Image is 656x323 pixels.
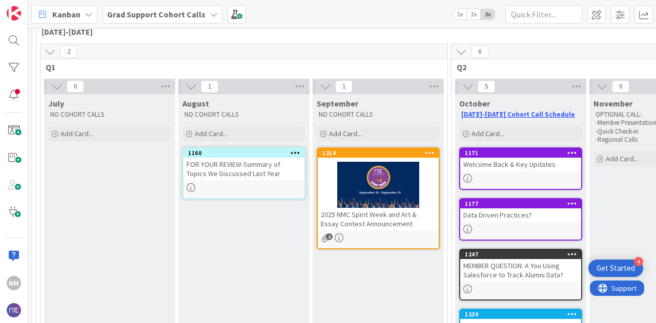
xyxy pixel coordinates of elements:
[471,129,504,138] span: Add Card...
[593,98,632,109] span: November
[460,208,581,222] div: Data Driven Practices?
[453,9,467,19] span: 1x
[46,62,435,72] span: Q1
[184,111,303,119] p: NO COHORT CALLS
[460,199,581,208] div: 1177
[183,148,304,158] div: 1160
[460,250,581,259] div: 1247
[597,263,635,273] div: Get Started
[606,154,639,163] span: Add Card...
[7,6,21,20] img: Visit kanbanzone.com
[460,148,581,171] div: 1171Welcome Back & Key Updates
[461,110,575,119] a: [DATE]-[DATE] Cohort Call Schedule
[460,250,581,282] div: 1247MEMBER QUESTION: A You Using Salesforce to Track Alumni Data?
[50,111,169,119] p: NO COHORT CALLS
[22,2,47,14] span: Support
[60,46,77,58] span: 2
[465,200,581,207] div: 1177
[612,80,629,93] span: 0
[460,310,581,319] div: 1239
[460,259,581,282] div: MEMBER QUESTION: A You Using Salesforce to Track Alumni Data?
[7,276,21,290] div: NM
[183,158,304,180] div: FOR YOUR REVIEW-Summary of Topics We Discussed Last Year
[634,257,643,266] div: 4
[195,129,228,138] span: Add Card...
[478,80,495,93] span: 5
[460,148,581,158] div: 1171
[481,9,495,19] span: 3x
[467,9,481,19] span: 2x
[322,149,439,157] div: 1214
[460,199,581,222] div: 1177Data Driven Practices?
[471,46,488,58] span: 6
[335,80,353,93] span: 1
[317,98,358,109] span: September
[107,9,206,19] b: Grad Support Cohort Calls
[318,208,439,230] div: 2025 NMC Spirit Week and Art & Essay Contest Announcement
[318,148,439,230] div: 12142025 NMC Spirit Week and Art & Essay Contest Announcement
[7,303,21,317] img: avatar
[182,98,209,109] span: August
[52,8,80,20] span: Kanban
[318,148,439,158] div: 1214
[465,149,581,157] div: 1171
[48,98,64,109] span: July
[326,233,333,240] span: 2
[67,80,84,93] span: 0
[459,98,490,109] span: October
[329,129,362,138] span: Add Card...
[588,260,643,277] div: Open Get Started checklist, remaining modules: 4
[465,311,581,318] div: 1239
[505,5,582,24] input: Quick Filter...
[60,129,93,138] span: Add Card...
[183,148,304,180] div: 1160FOR YOUR REVIEW-Summary of Topics We Discussed Last Year
[201,80,218,93] span: 1
[319,111,438,119] p: NO COHORT CALLS
[188,149,304,157] div: 1160
[465,251,581,258] div: 1247
[460,158,581,171] div: Welcome Back & Key Updates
